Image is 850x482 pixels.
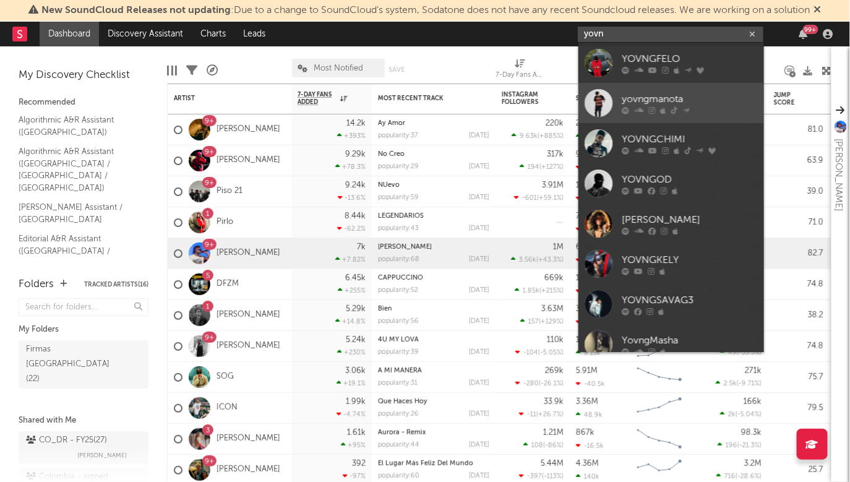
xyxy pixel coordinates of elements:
[378,398,427,405] a: Que Haces Hoy
[167,53,177,88] div: Edit Columns
[718,441,762,449] div: ( )
[538,411,562,418] span: +26.7 %
[576,305,599,313] div: 3.44M
[378,275,489,282] div: CAPPUCCINO
[726,442,737,449] span: 196
[469,318,489,325] div: [DATE]
[378,194,419,201] div: popularity: 59
[378,151,489,158] div: No Creo
[343,472,366,480] div: -97 %
[576,132,598,140] div: 133k
[335,163,366,171] div: +78.3 %
[520,133,538,140] span: 9.63k
[217,124,280,135] a: [PERSON_NAME]
[737,411,760,418] span: -5.04 %
[622,132,758,147] div: YOVNGCHIMI
[378,368,422,374] a: A MI MANERA
[469,132,489,139] div: [DATE]
[541,288,562,295] span: +215 %
[541,460,564,468] div: 5.44M
[622,172,758,187] div: YOVNGOD
[378,120,405,127] a: Ay Amor
[528,319,539,325] span: 157
[469,194,489,201] div: [DATE]
[42,6,810,15] span: : Due to a change to SoundCloud's system, Sodatone does not have any recent Soundcloud releases. ...
[544,473,562,480] span: -113 %
[378,318,419,325] div: popularity: 56
[576,256,604,264] div: -3.93k
[19,277,54,292] div: Folders
[578,83,764,123] a: yovngmanota
[378,287,418,294] div: popularity: 52
[378,213,424,220] a: LEGENDARIOS
[496,53,545,88] div: 7-Day Fans Added (7-Day Fans Added)
[335,256,366,264] div: +7.82 %
[741,429,762,437] div: 98.3k
[576,460,599,468] div: 4.36M
[774,339,823,354] div: 74.8
[622,92,758,106] div: yovngmanota
[576,473,599,481] div: 140k
[720,410,762,418] div: ( )
[739,381,760,387] span: -9.71 %
[19,232,136,270] a: Editorial A&R Assistant ([GEOGRAPHIC_DATA] / [GEOGRAPHIC_DATA])
[19,413,148,428] div: Shared with Me
[378,182,489,189] div: NUevo
[578,123,764,163] a: YOVNGCHIMI
[217,217,233,228] a: Pirlo
[541,319,562,325] span: +129 %
[728,411,736,418] span: 2k
[774,432,823,447] div: 57.9
[578,204,764,244] a: [PERSON_NAME]
[378,349,419,356] div: popularity: 39
[737,473,760,480] span: -28.6 %
[378,337,489,343] div: 4U MY LOVA
[378,244,489,251] div: Ojalá
[346,336,366,344] div: 5.24k
[531,442,543,449] span: 108
[378,460,473,467] a: El Lugar Más Feliz Del Mundo
[774,308,823,323] div: 38.2
[576,398,598,406] div: 3.36M
[26,433,107,448] div: CO_DR - FY25 ( 27 )
[496,68,545,83] div: 7-Day Fans Added (7-Day Fans Added)
[519,410,564,418] div: ( )
[831,139,846,211] div: [PERSON_NAME]
[632,424,687,455] svg: Chart title
[19,322,148,337] div: My Folders
[378,442,419,449] div: popularity: 44
[578,163,764,204] a: YOVNGOD
[578,43,764,83] a: YOVNGFELO
[578,244,764,284] a: YOVNGKELY
[346,398,366,406] div: 1.99k
[576,243,594,251] div: 6.7M
[515,348,564,356] div: ( )
[217,155,280,166] a: [PERSON_NAME]
[523,288,539,295] span: 1.85k
[298,91,337,106] span: 7-Day Fans Added
[728,350,737,356] span: 49
[545,367,564,375] div: 269k
[345,274,366,282] div: 6.45k
[345,367,366,375] div: 3.06k
[174,95,267,102] div: Artist
[42,6,231,15] span: New SoundCloud Releases not updating
[542,181,564,189] div: 3.91M
[774,184,823,199] div: 39.0
[378,473,419,480] div: popularity: 60
[724,381,737,387] span: 2.5k
[19,431,148,465] a: CO_DR - FY25(27)[PERSON_NAME]
[576,318,603,326] div: -149k
[19,145,136,194] a: Algorithmic A&R Assistant ([GEOGRAPHIC_DATA] / [GEOGRAPHIC_DATA] / [GEOGRAPHIC_DATA])
[539,133,562,140] span: +885 %
[512,132,564,140] div: ( )
[576,367,598,375] div: 5.91M
[520,163,564,171] div: ( )
[774,153,823,168] div: 63.9
[378,368,489,374] div: A MI MANERA
[541,305,564,313] div: 3.63M
[576,150,595,158] div: 993k
[576,225,603,233] div: -12.5k
[724,473,736,480] span: 716
[378,182,400,189] a: NUevo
